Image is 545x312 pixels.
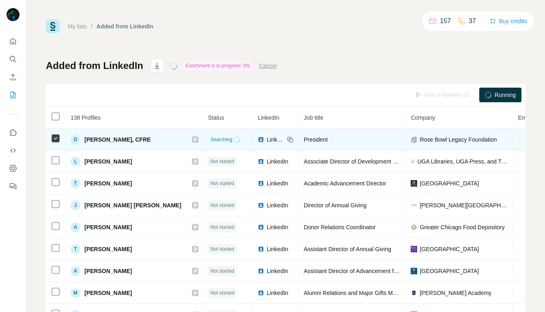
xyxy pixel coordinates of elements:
[6,179,19,194] button: Feedback
[258,114,279,121] span: LinkedIn
[71,135,80,144] div: D
[267,179,288,187] span: LinkedIn
[259,62,277,70] button: Cancel
[420,223,504,231] span: Greater Chicago Food Depository
[304,158,439,165] span: Associate Director of Development and Annual Giving
[71,222,80,232] div: A
[84,201,181,209] span: [PERSON_NAME] [PERSON_NAME]
[267,245,288,253] span: LinkedIn
[84,267,132,275] span: [PERSON_NAME]
[495,91,516,99] span: Running
[84,136,151,144] span: [PERSON_NAME], CFRE
[6,161,19,176] button: Dashboard
[210,158,234,165] span: Not started
[210,180,234,187] span: Not started
[210,289,234,297] span: Not started
[84,289,132,297] span: [PERSON_NAME]
[411,202,417,209] img: company-logo
[210,202,234,209] span: Not started
[420,136,497,144] span: Rose Bowl Legacy Foundation
[71,288,80,298] div: M
[411,114,435,121] span: Company
[208,114,224,121] span: Status
[97,22,153,30] div: Added from LinkedIn
[411,290,417,296] img: company-logo
[258,158,264,165] img: LinkedIn logo
[411,180,417,187] img: company-logo
[420,179,479,187] span: [GEOGRAPHIC_DATA]
[304,290,410,296] span: Alumni Relations and Major Gifts Manager
[440,16,451,26] p: 157
[304,136,327,143] span: President
[258,202,264,209] img: LinkedIn logo
[304,246,391,252] span: Assistant Director of Annual Giving
[6,88,19,102] button: My lists
[420,201,508,209] span: [PERSON_NAME][GEOGRAPHIC_DATA]
[84,223,132,231] span: [PERSON_NAME]
[267,201,288,209] span: LinkedIn
[411,224,417,230] img: company-logo
[46,59,143,72] h1: Added from LinkedIn
[420,245,479,253] span: [GEOGRAPHIC_DATA]
[210,245,234,253] span: Not started
[267,136,284,144] span: LinkedIn
[68,23,87,30] a: My lists
[411,268,417,274] img: company-logo
[267,267,288,275] span: LinkedIn
[6,52,19,67] button: Search
[489,15,527,27] button: Buy credits
[210,267,234,275] span: Not started
[267,157,288,166] span: LinkedIn
[411,246,417,252] img: company-logo
[183,61,252,71] div: Enrichment is in progress: 0%
[210,224,234,231] span: Not started
[258,290,264,296] img: LinkedIn logo
[258,136,264,143] img: LinkedIn logo
[267,223,288,231] span: LinkedIn
[71,244,80,254] div: T
[420,289,491,297] span: [PERSON_NAME] Academy
[6,125,19,140] button: Use Surfe on LinkedIn
[71,114,101,121] span: 138 Profiles
[304,202,366,209] span: Director of Annual Giving
[6,143,19,158] button: Use Surfe API
[267,289,288,297] span: LinkedIn
[71,157,80,166] div: L
[6,34,19,49] button: Quick start
[469,16,476,26] p: 37
[417,157,508,166] span: UGA Libraries, UGA Press, and The [US_STATE] Review
[420,267,479,275] span: [GEOGRAPHIC_DATA]
[304,180,386,187] span: Academic Advancement Director
[258,246,264,252] img: LinkedIn logo
[71,179,80,188] div: T
[91,22,93,30] li: /
[46,19,60,33] img: Surfe Logo
[304,114,323,121] span: Job title
[304,268,438,274] span: Assistant Director of Advancement for Neuromedicine
[304,224,375,230] span: Donor Relations Coordinator
[210,136,232,143] span: Searching
[71,266,80,276] div: A
[71,200,80,210] div: J
[518,114,532,121] span: Email
[84,245,132,253] span: [PERSON_NAME]
[84,157,132,166] span: [PERSON_NAME]
[6,70,19,84] button: Enrich CSV
[258,180,264,187] img: LinkedIn logo
[258,224,264,230] img: LinkedIn logo
[258,268,264,274] img: LinkedIn logo
[84,179,132,187] span: [PERSON_NAME]
[6,8,19,21] img: Avatar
